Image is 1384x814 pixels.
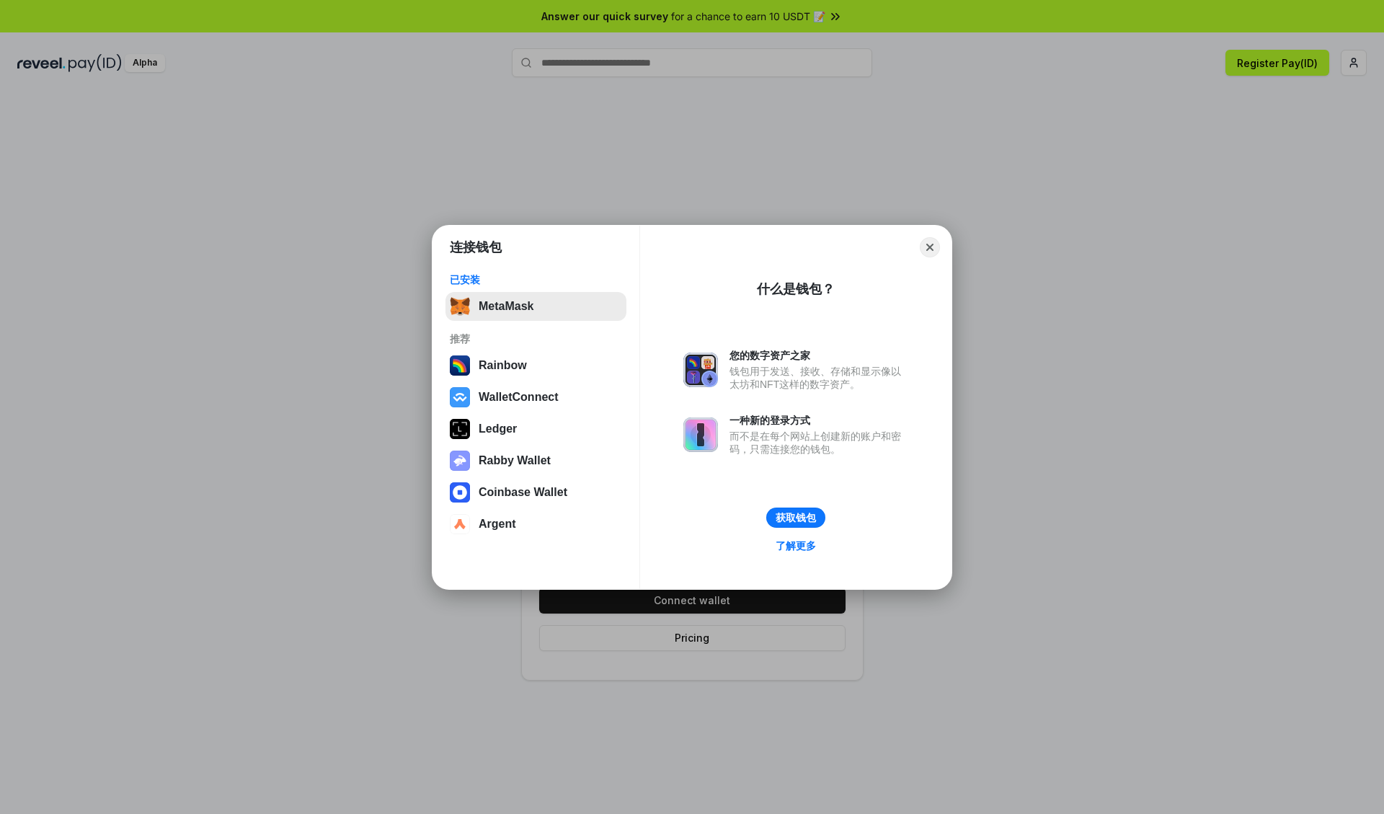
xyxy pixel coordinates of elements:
[445,351,626,380] button: Rainbow
[479,518,516,531] div: Argent
[450,239,502,256] h1: 连接钱包
[683,353,718,387] img: svg+xml,%3Csvg%20xmlns%3D%22http%3A%2F%2Fwww.w3.org%2F2000%2Fsvg%22%20fill%3D%22none%22%20viewBox...
[450,387,470,407] img: svg+xml,%3Csvg%20width%3D%2228%22%20height%3D%2228%22%20viewBox%3D%220%200%2028%2028%22%20fill%3D...
[445,415,626,443] button: Ledger
[450,296,470,317] img: svg+xml,%3Csvg%20fill%3D%22none%22%20height%3D%2233%22%20viewBox%3D%220%200%2035%2033%22%20width%...
[729,414,908,427] div: 一种新的登录方式
[479,454,551,467] div: Rabby Wallet
[683,417,718,452] img: svg+xml,%3Csvg%20xmlns%3D%22http%3A%2F%2Fwww.w3.org%2F2000%2Fsvg%22%20fill%3D%22none%22%20viewBox...
[757,280,835,298] div: 什么是钱包？
[479,486,567,499] div: Coinbase Wallet
[479,300,533,313] div: MetaMask
[920,237,940,257] button: Close
[445,510,626,539] button: Argent
[445,292,626,321] button: MetaMask
[450,514,470,534] img: svg+xml,%3Csvg%20width%3D%2228%22%20height%3D%2228%22%20viewBox%3D%220%200%2028%2028%22%20fill%3D...
[450,332,622,345] div: 推荐
[479,359,527,372] div: Rainbow
[450,482,470,503] img: svg+xml,%3Csvg%20width%3D%2228%22%20height%3D%2228%22%20viewBox%3D%220%200%2028%2028%22%20fill%3D...
[450,419,470,439] img: svg+xml,%3Csvg%20xmlns%3D%22http%3A%2F%2Fwww.w3.org%2F2000%2Fsvg%22%20width%3D%2228%22%20height%3...
[776,511,816,524] div: 获取钱包
[450,451,470,471] img: svg+xml,%3Csvg%20xmlns%3D%22http%3A%2F%2Fwww.w3.org%2F2000%2Fsvg%22%20fill%3D%22none%22%20viewBox...
[766,508,825,528] button: 获取钱包
[445,383,626,412] button: WalletConnect
[450,273,622,286] div: 已安装
[450,355,470,376] img: svg+xml,%3Csvg%20width%3D%22120%22%20height%3D%22120%22%20viewBox%3D%220%200%20120%20120%22%20fil...
[445,478,626,507] button: Coinbase Wallet
[767,536,825,555] a: 了解更多
[729,349,908,362] div: 您的数字资产之家
[729,365,908,391] div: 钱包用于发送、接收、存储和显示像以太坊和NFT这样的数字资产。
[729,430,908,456] div: 而不是在每个网站上创建新的账户和密码，只需连接您的钱包。
[776,539,816,552] div: 了解更多
[445,446,626,475] button: Rabby Wallet
[479,423,517,435] div: Ledger
[479,391,559,404] div: WalletConnect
